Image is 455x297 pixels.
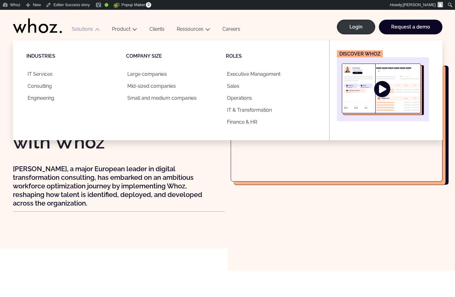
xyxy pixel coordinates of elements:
h1: Devoteam quickly increases activity rate with Whoz [13,96,225,151]
a: IT Services [26,68,119,80]
a: Clients [143,26,171,34]
a: Login [337,20,375,34]
button: Product [106,26,143,34]
button: Ressources [171,26,216,34]
a: Product [112,26,130,32]
span: 0 [146,2,151,8]
a: Mid-sized companies [126,80,218,92]
a: Ressources [177,26,203,32]
p: Company size [126,53,226,60]
p: Roles [226,53,326,60]
span: [PERSON_NAME] [403,2,436,7]
a: Small and medium companies [126,92,218,104]
a: Engineering [26,92,119,104]
a: IT & Transformation [226,104,318,116]
a: Discover Whoz [337,50,429,121]
a: Operations [226,92,318,104]
div: Good [105,3,108,7]
figcaption: Discover Whoz [337,50,383,57]
a: Careers [216,26,246,34]
a: Request a demo [379,20,442,34]
a: Large companies [126,68,218,80]
p: Industries [26,53,126,60]
a: Consulting [26,80,119,92]
button: Solutions [66,26,106,34]
a: Finance & HR [226,116,318,128]
div: Main [66,10,442,40]
a: Executive Management [226,68,318,80]
p: [PERSON_NAME], a major European leader in digital transformation consulting, has embarked on an a... [13,164,203,207]
a: Sales [226,80,318,92]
